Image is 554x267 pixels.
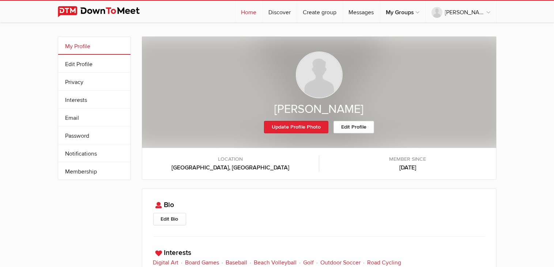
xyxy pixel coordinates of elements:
[58,162,131,180] a: Membership
[58,55,131,72] a: Edit Profile
[150,155,312,163] span: LOCATION
[153,213,186,225] a: Edit Bio
[150,163,312,172] b: [GEOGRAPHIC_DATA], [GEOGRAPHIC_DATA]
[333,121,374,133] a: Edit Profile
[58,73,131,90] a: Privacy
[58,37,131,54] a: My Profile
[58,91,131,108] a: Interests
[343,1,380,23] a: Messages
[153,248,485,258] h3: Interests
[58,6,151,17] img: DownToMeet
[263,1,297,23] a: Discover
[426,1,496,23] a: [PERSON_NAME]
[235,1,263,23] a: Home
[58,108,131,126] a: Email
[157,102,482,117] h2: [PERSON_NAME]
[327,155,489,163] span: Member since
[327,163,489,172] b: [DATE]
[264,121,328,133] a: Update Profile Photo
[297,1,343,23] a: Create group
[296,52,343,98] img: Sean
[58,144,131,162] a: Notifications
[153,200,485,210] h3: Bio
[58,126,131,144] a: Password
[380,1,425,23] a: My Groups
